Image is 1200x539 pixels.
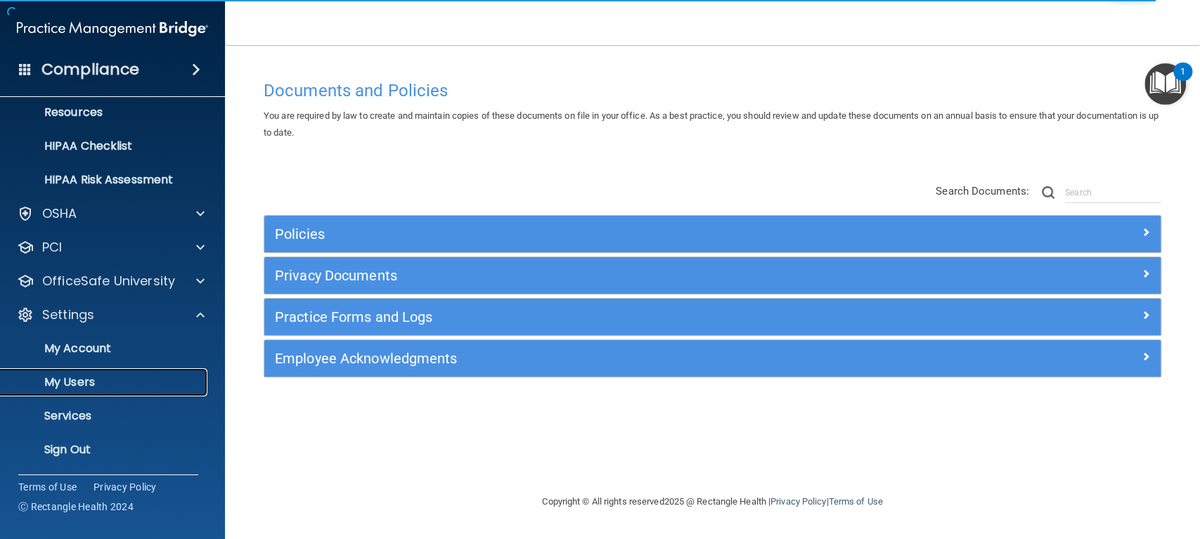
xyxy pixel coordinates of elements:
[275,347,1150,370] a: Employee Acknowledgments
[41,60,139,79] h4: Compliance
[1144,63,1186,105] button: Open Resource Center, 1 new notification
[275,264,1150,287] a: Privacy Documents
[9,409,201,423] p: Services
[42,239,62,256] p: PCI
[9,139,201,153] p: HIPAA Checklist
[264,82,1161,100] h4: Documents and Policies
[275,268,926,283] h5: Privacy Documents
[17,205,205,222] a: OSHA
[17,273,205,290] a: OfficeSafe University
[957,439,1183,495] iframe: Drift Widget Chat Controller
[9,105,201,119] p: Resources
[42,306,94,323] p: Settings
[1180,72,1185,90] div: 1
[17,306,205,323] a: Settings
[42,273,175,290] p: OfficeSafe University
[93,480,157,494] a: Privacy Policy
[9,443,201,457] p: Sign Out
[1065,182,1161,203] input: Search
[275,223,1150,245] a: Policies
[936,185,1029,197] span: Search Documents:
[275,309,926,325] h5: Practice Forms and Logs
[9,375,201,389] p: My Users
[42,205,77,222] p: OSHA
[828,496,882,507] a: Terms of Use
[18,480,77,494] a: Terms of Use
[456,479,969,524] div: Copyright © All rights reserved 2025 @ Rectangle Health | |
[770,496,826,507] a: Privacy Policy
[17,15,208,43] img: PMB logo
[9,342,201,356] p: My Account
[17,239,205,256] a: PCI
[264,110,1159,138] span: You are required by law to create and maintain copies of these documents on file in your office. ...
[275,351,926,366] h5: Employee Acknowledgments
[18,500,134,514] span: Ⓒ Rectangle Health 2024
[1042,186,1054,199] img: ic-search.3b580494.png
[275,306,1150,328] a: Practice Forms and Logs
[9,173,201,187] p: HIPAA Risk Assessment
[275,226,926,242] h5: Policies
